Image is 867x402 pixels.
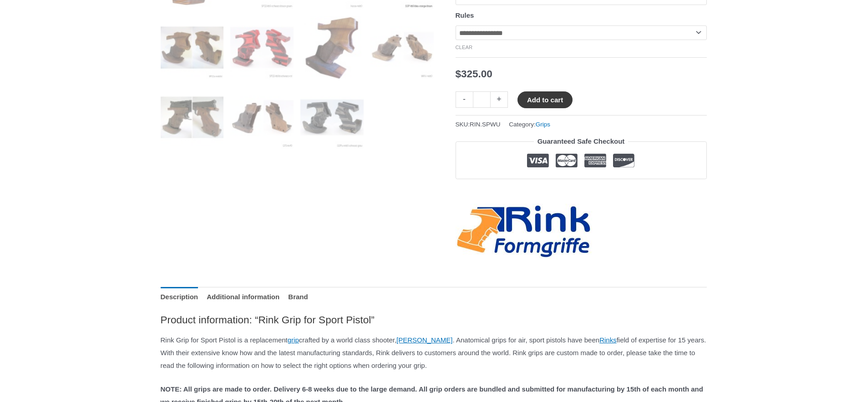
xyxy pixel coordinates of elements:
[230,16,294,79] img: Rink Grip for Sport Pistol - Image 6
[161,313,707,327] h2: Product information: “Rink Grip for Sport Pistol”
[456,68,492,80] bdi: 325.00
[473,91,491,107] input: Product quantity
[599,336,617,344] a: Rinks
[536,121,550,128] a: Grips
[456,186,707,197] iframe: Customer reviews powered by Trustpilot
[161,287,198,307] a: Description
[300,16,364,79] img: Rink Grip for Sport Pistol - Image 7
[207,287,279,307] a: Additional information
[509,119,550,130] span: Category:
[491,91,508,107] a: +
[396,336,452,344] a: [PERSON_NAME]
[300,86,364,149] img: Rink Grip for Sport Pistol - Image 11
[230,86,294,149] img: Rink Grip for Sport Pistol - Image 10
[456,45,473,50] a: Clear options
[456,119,501,130] span: SKU:
[161,16,224,79] img: Rink Grip for Sport Pistol - Image 5
[456,91,473,107] a: -
[517,91,573,108] button: Add to cart
[456,204,592,260] a: Rink-Formgriffe
[470,121,501,128] span: RIN.SPWU
[456,68,461,80] span: $
[534,135,629,148] legend: Guaranteed Safe Checkout
[370,16,434,79] img: Rink Sport Pistol Grip
[161,334,707,372] p: Rink Grip for Sport Pistol is a replacement crafted by a world class shooter, . Anatomical grips ...
[161,86,224,149] img: Rink Grip for Sport Pistol - Image 9
[288,336,299,344] a: grip
[288,287,308,307] a: Brand
[456,11,474,19] label: Rules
